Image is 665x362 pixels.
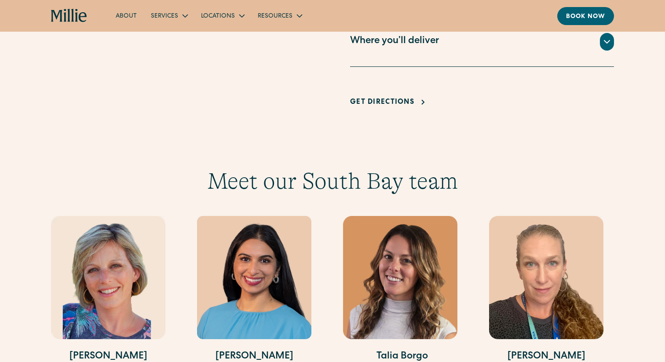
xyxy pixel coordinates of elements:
[51,168,614,195] h3: Meet our South Bay team
[350,97,428,108] a: Get Directions
[350,34,439,49] div: Where you’ll deliver
[194,8,251,23] div: Locations
[258,12,292,21] div: Resources
[350,97,414,108] div: Get Directions
[151,12,178,21] div: Services
[51,9,88,23] a: home
[201,12,235,21] div: Locations
[109,8,144,23] a: About
[144,8,194,23] div: Services
[251,8,308,23] div: Resources
[566,12,605,22] div: Book now
[557,7,614,25] a: Book now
